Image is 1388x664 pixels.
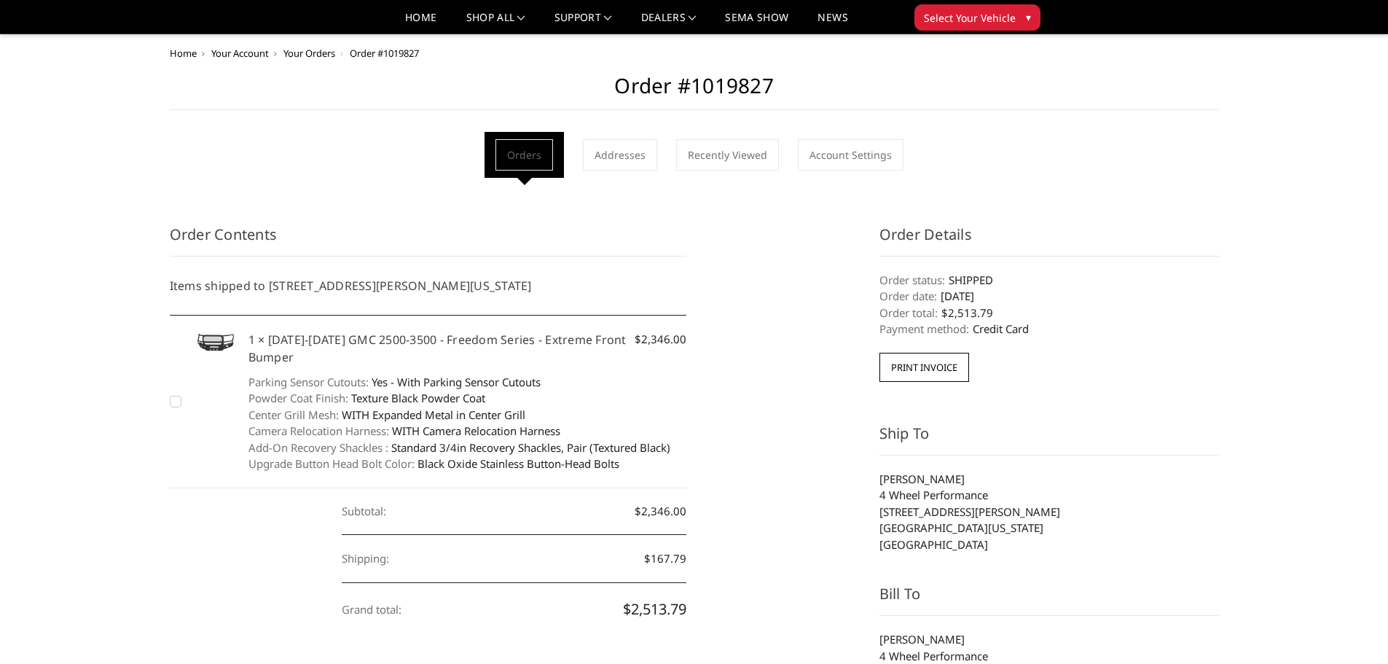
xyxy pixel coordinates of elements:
h2: Order #1019827 [170,74,1219,110]
span: $2,346.00 [635,331,686,348]
a: SEMA Show [725,12,788,34]
a: shop all [466,12,525,34]
li: [GEOGRAPHIC_DATA] [879,536,1219,553]
dd: $2,513.79 [342,583,686,636]
dt: Add-On Recovery Shackles : [248,440,388,456]
li: [GEOGRAPHIC_DATA][US_STATE] [879,520,1219,536]
a: Home [405,12,436,34]
dt: Order status: [879,272,945,289]
a: Account Settings [798,139,903,171]
a: Orders [495,139,553,171]
h5: 1 × [DATE]-[DATE] GMC 2500-3500 - Freedom Series - Extreme Front Bumper [248,331,687,366]
dt: Subtotal: [342,488,386,535]
dd: SHIPPED [879,272,1219,289]
a: Recently Viewed [676,139,779,171]
h5: Items shipped to [STREET_ADDRESS][PERSON_NAME][US_STATE] [170,277,687,294]
dt: Order date: [879,288,937,305]
li: [STREET_ADDRESS][PERSON_NAME] [879,504,1219,520]
dt: Parking Sensor Cutouts: [248,374,369,391]
dt: Upgrade Button Head Bolt Color: [248,456,415,472]
dd: WITH Camera Relocation Harness [248,423,687,440]
dd: Yes - With Parking Sensor Cutouts [248,374,687,391]
a: Support [554,12,612,34]
dt: Camera Relocation Harness: [248,423,389,440]
h3: Bill To [879,583,1219,616]
h3: Order Contents [170,224,687,257]
button: Select Your Vehicle [914,4,1040,31]
dd: Credit Card [879,321,1219,337]
img: 2024-2025 GMC 2500-3500 - Freedom Series - Extreme Front Bumper [190,331,241,355]
iframe: Chat Widget [1315,594,1388,664]
a: Dealers [641,12,697,34]
dt: Shipping: [342,535,389,582]
span: ▾ [1026,9,1031,25]
dt: Center Grill Mesh: [248,407,339,423]
a: News [817,12,847,34]
dd: $2,346.00 [342,488,686,536]
dt: Grand total: [342,586,401,633]
a: Your Orders [283,47,335,60]
a: Your Account [211,47,269,60]
span: Select Your Vehicle [924,10,1016,26]
li: 4 Wheel Performance [879,487,1219,504]
dd: Standard 3/4in Recovery Shackles, Pair (Textured Black) [248,440,687,456]
dd: $167.79 [342,535,686,583]
dt: Payment method: [879,321,969,337]
li: [PERSON_NAME] [879,471,1219,488]
span: Order #1019827 [350,47,419,60]
a: Addresses [583,139,657,171]
dd: Black Oxide Stainless Button-Head Bolts [248,456,687,472]
dt: Powder Coat Finish: [248,390,348,407]
dd: WITH Expanded Metal in Center Grill [248,407,687,423]
li: [PERSON_NAME] [879,631,1219,648]
dd: [DATE] [879,288,1219,305]
h3: Order Details [879,224,1219,257]
button: Print Invoice [879,353,969,382]
dd: $2,513.79 [879,305,1219,321]
h3: Ship To [879,423,1219,456]
dt: Order total: [879,305,938,321]
a: Home [170,47,197,60]
dd: Texture Black Powder Coat [248,390,687,407]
